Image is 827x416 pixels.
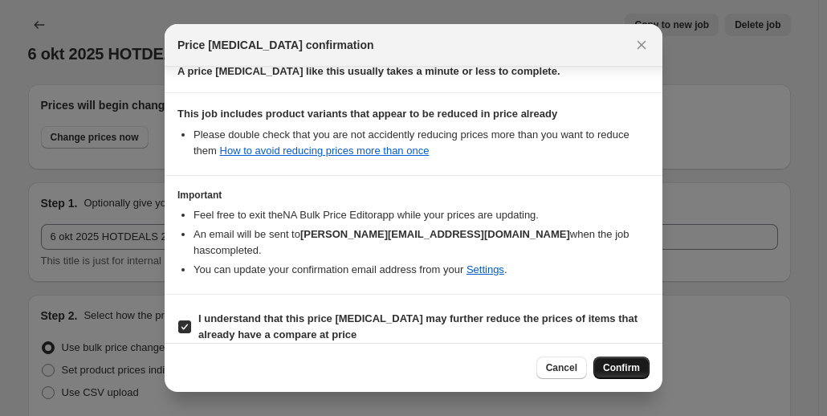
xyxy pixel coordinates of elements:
b: This job includes product variants that appear to be reduced in price already [177,108,557,120]
span: Price [MEDICAL_DATA] confirmation [177,37,374,53]
b: A price [MEDICAL_DATA] like this usually takes a minute or less to complete. [177,65,560,77]
li: You can update your confirmation email address from your . [194,262,650,278]
span: Cancel [546,361,577,374]
li: An email will be sent to when the job has completed . [194,226,650,259]
button: Close [630,34,653,56]
h3: Important [177,189,650,202]
button: Confirm [593,357,650,379]
button: Cancel [536,357,587,379]
a: How to avoid reducing prices more than once [220,145,430,157]
a: Settings [466,263,504,275]
b: [PERSON_NAME][EMAIL_ADDRESS][DOMAIN_NAME] [300,228,570,240]
li: Please double check that you are not accidently reducing prices more than you want to reduce them [194,127,650,159]
span: Confirm [603,361,640,374]
li: Feel free to exit the NA Bulk Price Editor app while your prices are updating. [194,207,650,223]
b: I understand that this price [MEDICAL_DATA] may further reduce the prices of items that already h... [198,312,638,341]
